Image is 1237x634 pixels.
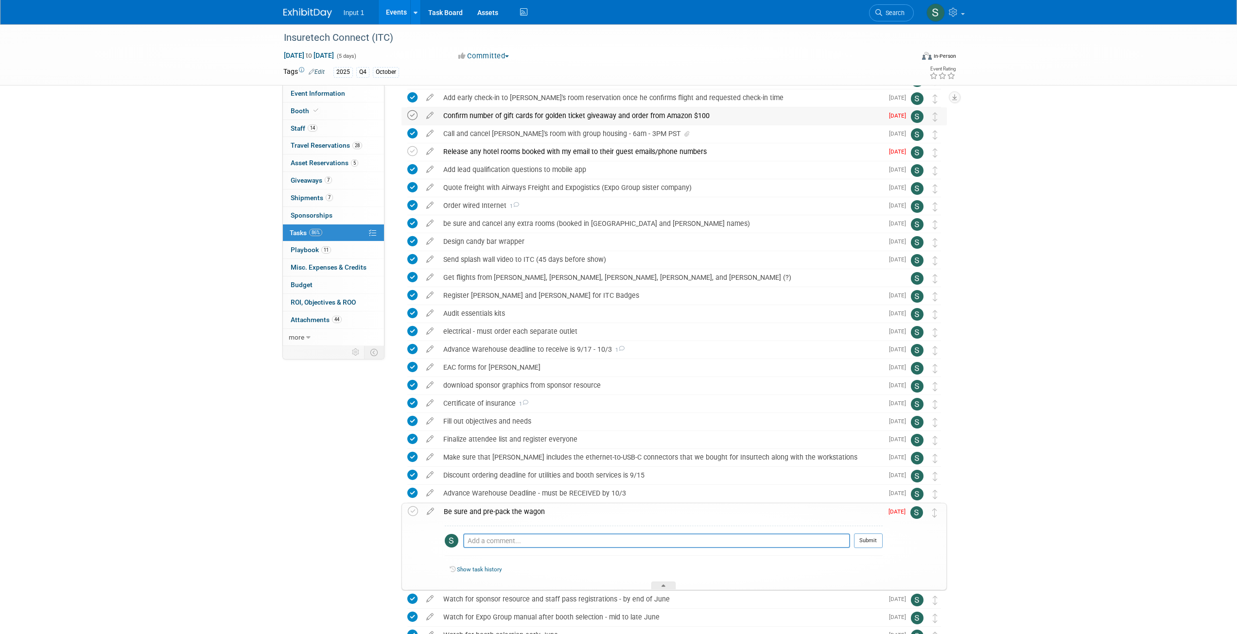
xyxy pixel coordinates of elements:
i: Move task [933,400,938,409]
span: ROI, Objectives & ROO [291,298,356,306]
a: Tasks86% [283,224,384,241]
img: Susan Stout [926,3,945,22]
div: be sure and cancel any extra rooms (booked in [GEOGRAPHIC_DATA] and [PERSON_NAME] names) [438,215,883,232]
a: Search [869,4,914,21]
i: Move task [933,346,938,355]
a: edit [421,417,438,426]
i: Move task [933,130,938,139]
img: Susan Stout [911,594,923,606]
div: Event Rating [929,67,956,71]
img: ExhibitDay [283,8,332,18]
span: [DATE] [889,346,911,353]
span: to [304,51,314,59]
a: edit [421,613,438,621]
img: Format-Inperson.png [922,52,932,60]
span: Asset Reservations [291,159,358,167]
span: [DATE] [889,256,911,263]
a: Sponsorships [283,207,384,224]
span: Giveaways [291,176,332,184]
i: Move task [933,292,938,301]
img: Susan Stout [911,452,923,464]
div: Insuretech Connect (ITC) [280,29,899,47]
img: Susan Stout [911,290,923,303]
span: [DATE] [889,436,911,443]
div: Be sure and pre-pack the wagon [439,503,883,520]
button: Submit [854,533,883,548]
img: Susan Stout [911,236,923,249]
a: edit [421,363,438,372]
span: [DATE] [889,292,911,299]
div: Watch for sponsor resource and staff pass registrations - by end of June [438,591,883,607]
span: [DATE] [889,220,911,227]
span: [DATE] [DATE] [283,51,334,60]
div: Add early check-in to [PERSON_NAME]'s room reservation once he confirms flight and requested chec... [438,89,883,106]
span: 7 [325,176,332,184]
div: Advance Warehouse deadline to receive is 9/17 - 10/3 [438,341,883,358]
a: Booth [283,103,384,120]
img: Susan Stout [911,612,923,624]
span: [DATE] [889,418,911,425]
a: edit [421,345,438,354]
span: Tasks [290,229,322,237]
a: Budget [283,276,384,293]
span: Budget [291,281,313,289]
img: Susan Stout [911,308,923,321]
a: Shipments7 [283,189,384,206]
span: [DATE] [889,508,910,515]
i: Move task [933,238,938,247]
div: Audit essentials kits [438,305,883,322]
div: Get flights from [PERSON_NAME], [PERSON_NAME], [PERSON_NAME], [PERSON_NAME], and [PERSON_NAME] (?) [438,269,891,286]
span: 86% [309,229,322,236]
span: [DATE] [889,490,911,497]
i: Move task [933,220,938,229]
span: [DATE] [889,238,911,245]
div: 2025 [333,67,353,77]
span: [DATE] [889,614,911,620]
img: Susan Stout [911,344,923,357]
span: [DATE] [889,472,911,479]
i: Move task [933,614,938,623]
i: Move task [933,256,938,265]
div: Discount ordering deadline for utilities and booth services is 9/15 [438,467,883,483]
img: Susan Stout [911,182,923,195]
div: Make sure that [PERSON_NAME] includes the ethernet-to-USB-C connectors that we bought for Insurte... [438,449,883,465]
img: Susan Stout [911,128,923,141]
div: EAC forms for [PERSON_NAME] [438,359,883,376]
span: more [289,333,304,341]
i: Move task [933,490,938,499]
i: Move task [933,310,938,319]
a: Misc. Expenses & Credits [283,259,384,276]
span: [DATE] [889,364,911,371]
div: Register [PERSON_NAME] and [PERSON_NAME] for ITC Badges [438,287,883,304]
a: more [283,329,384,346]
i: Move task [933,436,938,445]
a: edit [421,471,438,480]
img: Susan Stout [911,272,923,285]
i: Move task [932,508,937,517]
span: 11 [321,246,331,254]
a: edit [421,291,438,300]
img: Susan Stout [445,534,458,548]
span: [DATE] [889,184,911,191]
i: Move task [933,472,938,481]
span: Staff [291,124,317,132]
span: [DATE] [889,202,911,209]
span: 5 [351,159,358,167]
img: Susan Stout [911,200,923,213]
i: Move task [933,112,938,121]
a: edit [421,489,438,497]
a: Playbook11 [283,241,384,258]
div: Certificate of insurance [438,395,883,411]
div: Fill out objectives and needs [438,413,883,429]
i: Move task [933,202,938,211]
img: Susan Stout [911,218,923,231]
i: Move task [933,382,938,391]
span: Sponsorships [291,211,332,219]
span: [DATE] [889,130,911,137]
i: Move task [933,418,938,427]
a: Show task history [457,566,502,573]
a: edit [421,111,438,120]
a: edit [421,93,438,102]
span: [DATE] [889,310,911,317]
i: Move task [933,166,938,175]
